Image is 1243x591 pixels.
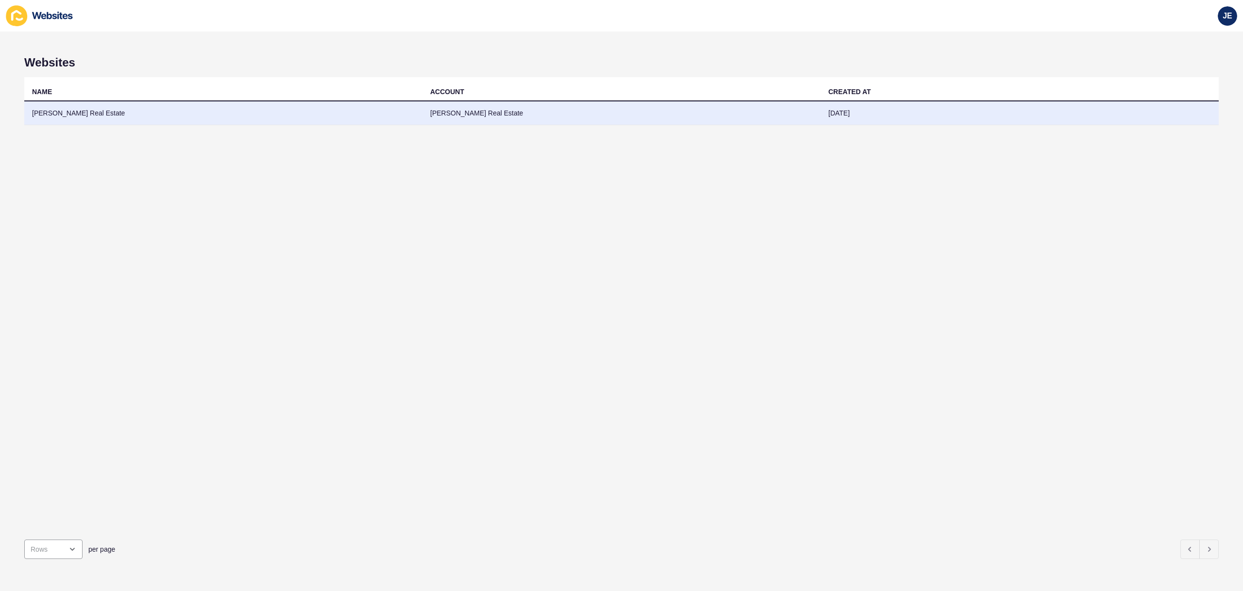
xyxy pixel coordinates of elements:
[24,540,83,559] div: open menu
[821,101,1219,125] td: [DATE]
[24,101,422,125] td: [PERSON_NAME] Real Estate
[1223,11,1232,21] span: JE
[422,101,821,125] td: [PERSON_NAME] Real Estate
[88,544,115,554] span: per page
[24,56,1219,69] h1: Websites
[430,87,464,97] div: ACCOUNT
[32,87,52,97] div: NAME
[828,87,871,97] div: CREATED AT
